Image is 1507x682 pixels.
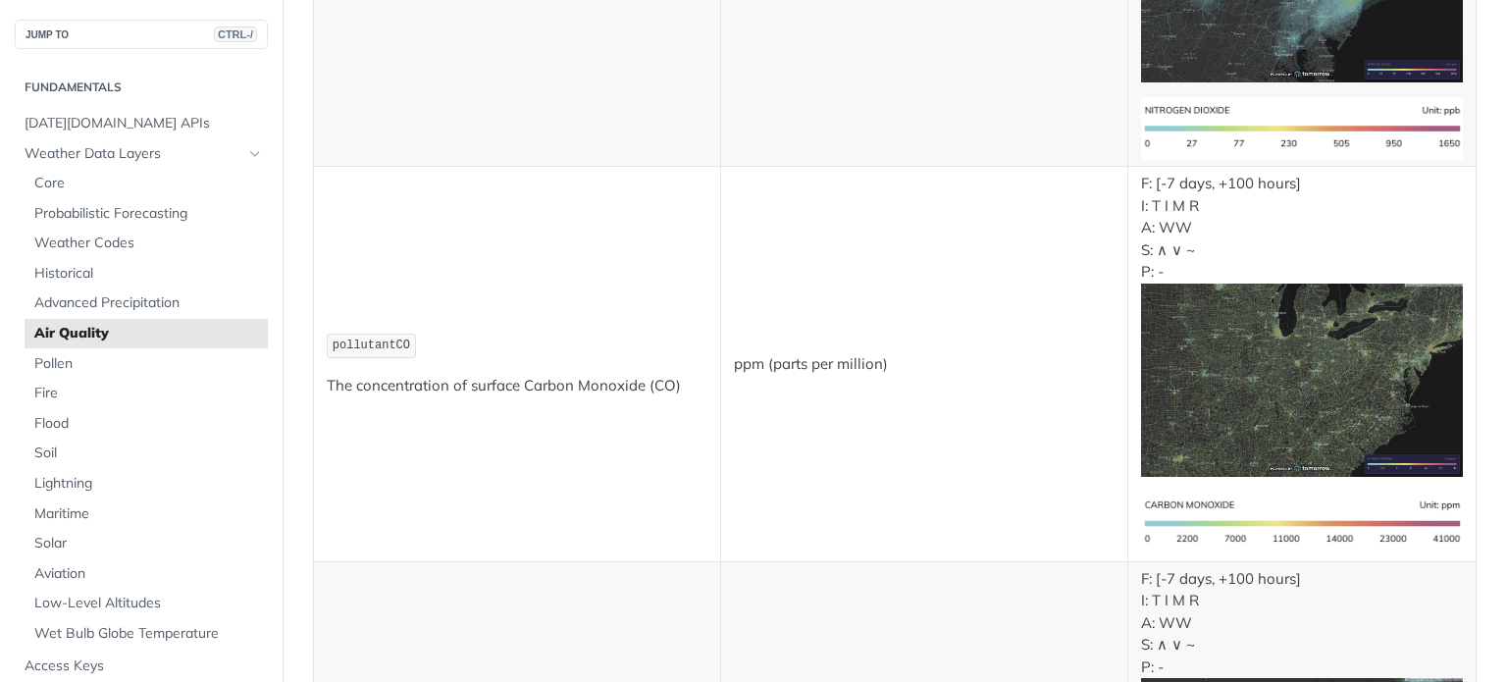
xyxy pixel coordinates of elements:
[1141,97,1464,161] img: no2
[34,504,263,524] span: Maritime
[34,624,263,644] span: Wet Bulb Globe Temperature
[25,169,268,198] a: Core
[34,474,263,494] span: Lightning
[25,349,268,379] a: Pollen
[25,409,268,439] a: Flood
[1141,173,1464,477] p: F: [-7 days, +100 hours] I: T I M R A: WW S: ∧ ∨ ~ P: -
[34,354,263,374] span: Pollen
[34,264,263,284] span: Historical
[25,199,268,229] a: Probabilistic Forecasting
[1141,492,1464,555] img: co
[25,589,268,618] a: Low-Level Altitudes
[25,499,268,529] a: Maritime
[25,144,242,164] span: Weather Data Layers
[25,259,268,289] a: Historical
[34,234,263,253] span: Weather Codes
[34,204,263,224] span: Probabilistic Forecasting
[15,79,268,96] h2: Fundamentals
[25,319,268,348] a: Air Quality
[25,619,268,649] a: Wet Bulb Globe Temperature
[1141,512,1464,531] span: Expand image
[34,444,263,463] span: Soil
[25,439,268,468] a: Soil
[15,139,268,169] a: Weather Data LayersHide subpages for Weather Data Layers
[15,652,268,681] a: Access Keys
[247,146,263,162] button: Hide subpages for Weather Data Layers
[34,384,263,403] span: Fire
[34,594,263,613] span: Low-Level Altitudes
[34,414,263,434] span: Flood
[1141,369,1464,388] span: Expand image
[25,229,268,258] a: Weather Codes
[15,109,268,138] a: [DATE][DOMAIN_NAME] APIs
[25,559,268,589] a: Aviation
[734,353,1115,376] p: ppm (parts per million)
[25,529,268,558] a: Solar
[25,656,263,676] span: Access Keys
[25,469,268,498] a: Lightning
[214,26,257,42] span: CTRL-/
[34,174,263,193] span: Core
[25,289,268,318] a: Advanced Precipitation
[34,534,263,553] span: Solar
[327,375,707,397] p: The concentration of surface Carbon Monoxide (CO)
[1141,118,1464,136] span: Expand image
[1141,284,1464,477] img: co
[25,379,268,408] a: Fire
[15,20,268,49] button: JUMP TOCTRL-/
[34,564,263,584] span: Aviation
[34,293,263,313] span: Advanced Precipitation
[333,339,410,352] span: pollutantCO
[34,324,263,343] span: Air Quality
[25,114,263,133] span: [DATE][DOMAIN_NAME] APIs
